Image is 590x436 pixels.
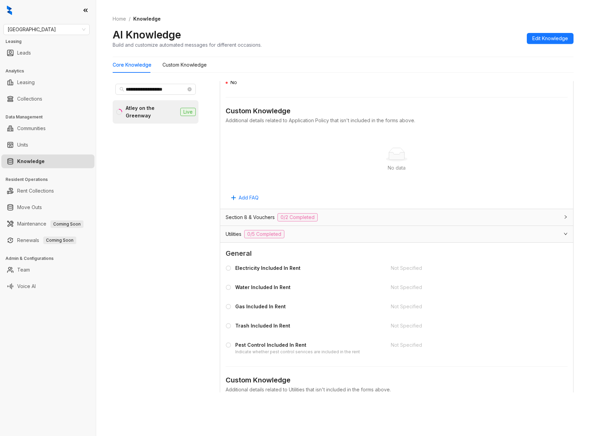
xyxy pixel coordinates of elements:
span: Live [180,108,196,116]
div: Core Knowledge [113,61,151,69]
div: Not Specified [391,303,548,310]
span: close-circle [188,87,192,91]
li: Knowledge [1,154,94,168]
div: Not Specified [391,264,548,272]
span: expanded [564,232,568,236]
span: Section 8 & Vouchers [226,214,275,221]
div: Additional details related to Application Policy that isn't included in the forms above. [226,117,568,124]
li: Collections [1,92,94,106]
h3: Data Management [5,114,96,120]
li: Team [1,263,94,277]
a: Voice AI [17,279,36,293]
div: Custom Knowledge [226,106,568,116]
div: Section 8 & Vouchers0/2 Completed [220,209,573,226]
div: Utilities0/5 Completed [220,226,573,242]
li: Maintenance [1,217,94,231]
span: Edit Knowledge [532,35,568,42]
span: collapsed [564,215,568,219]
div: Water Included In Rent [235,284,291,291]
li: Rent Collections [1,184,94,198]
li: Renewals [1,233,94,247]
h2: AI Knowledge [113,28,181,41]
a: RenewalsComing Soon [17,233,76,247]
li: Communities [1,122,94,135]
a: Knowledge [17,154,45,168]
div: Not Specified [391,322,548,330]
div: Additional details related to Utilities that isn't included in the forms above. [226,386,568,393]
span: General [226,248,568,259]
li: Voice AI [1,279,94,293]
a: Move Outs [17,200,42,214]
span: Knowledge [133,16,161,22]
div: Not Specified [391,284,548,291]
div: Trash Included In Rent [235,322,290,330]
li: / [129,15,131,23]
a: Collections [17,92,42,106]
div: Pest Control Included In Rent [235,341,360,349]
a: Home [111,15,127,23]
img: logo [7,5,12,15]
a: Leads [17,46,31,60]
button: Edit Knowledge [527,33,574,44]
div: Custom Knowledge [162,61,207,69]
span: 0/2 Completed [277,213,318,221]
div: Gas Included In Rent [235,303,286,310]
h3: Leasing [5,38,96,45]
h3: Admin & Configurations [5,255,96,262]
span: 0/5 Completed [244,230,284,238]
span: Utilities [226,230,241,238]
span: Coming Soon [50,220,83,228]
span: Add FAQ [239,194,259,202]
button: Add FAQ [226,192,264,203]
li: Leasing [1,76,94,89]
a: Leasing [17,76,35,89]
div: Electricity Included In Rent [235,264,300,272]
h3: Resident Operations [5,176,96,183]
li: Leads [1,46,94,60]
a: Team [17,263,30,277]
span: search [120,87,124,92]
span: Coming Soon [43,237,76,244]
div: No data [234,164,559,172]
span: No [230,79,237,85]
span: Fairfield [8,24,86,35]
a: Rent Collections [17,184,54,198]
a: Communities [17,122,46,135]
div: Indicate whether pest control services are included in the rent [235,349,360,355]
h3: Analytics [5,68,96,74]
div: Not Specified [391,341,548,349]
div: Atley on the Greenway [126,104,178,119]
li: Units [1,138,94,152]
a: Units [17,138,28,152]
div: Build and customize automated messages for different occasions. [113,41,262,48]
div: Custom Knowledge [226,375,568,386]
li: Move Outs [1,200,94,214]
